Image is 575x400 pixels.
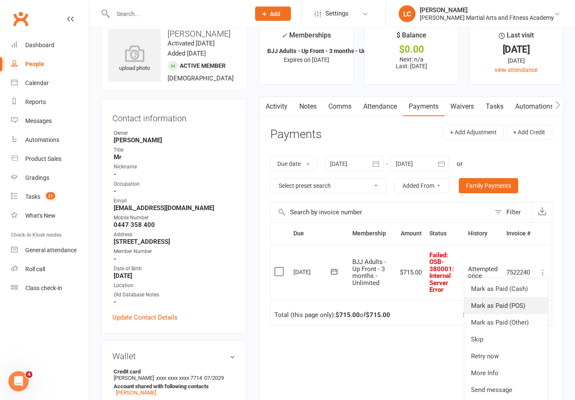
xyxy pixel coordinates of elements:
[11,206,89,225] a: What's New
[114,272,235,280] strong: [DATE]
[490,203,532,223] button: Filter
[114,171,235,179] strong: -
[335,312,360,319] strong: $715.00
[114,147,235,155] div: Title
[464,382,548,399] a: Send message
[11,168,89,187] a: Gradings
[503,223,534,245] th: Invoice #
[112,368,235,397] li: [PERSON_NAME]
[114,282,235,290] div: Location
[25,42,54,48] div: Dashboard
[25,193,40,200] div: Tasks
[274,312,390,319] div: Total (this page only): of
[293,266,332,279] div: [DATE]
[270,128,322,141] h3: Payments
[25,174,49,181] div: Gradings
[11,260,89,279] a: Roll call
[25,212,56,219] div: What's New
[114,221,235,229] strong: 0447 358 400
[114,299,235,306] strong: -
[168,40,215,48] time: Activated [DATE]
[284,57,329,64] span: Expires on [DATE]
[25,136,59,143] div: Automations
[11,112,89,131] a: Messages
[112,313,178,323] a: Update Contact Details
[506,125,552,140] button: + Add Credit
[396,223,426,245] th: Amount
[114,265,235,273] div: Date of Birth
[282,30,331,46] div: Memberships
[464,331,548,348] a: Skip
[468,266,498,280] span: Attempted once
[108,45,161,73] div: upload photo
[445,97,480,117] a: Waivers
[366,312,390,319] strong: $715.00
[396,245,426,301] td: $715.00
[477,56,555,66] div: [DATE]
[114,214,235,222] div: Mobile Number
[114,238,235,246] strong: [STREET_ADDRESS]
[11,55,89,74] a: People
[25,285,62,291] div: Class check-in
[464,223,503,245] th: History
[270,11,280,17] span: Add
[352,259,386,287] span: BJJ Adults - Up Front - 3 months - Unlimited
[255,7,291,21] button: Add
[25,117,52,124] div: Messages
[267,48,383,55] strong: BJJ Adults - Up Front - 3 months - Unlimit...
[112,111,235,123] h3: Contact information
[290,223,349,245] th: Due
[11,149,89,168] a: Product Sales
[114,197,235,205] div: Email
[325,4,349,23] span: Settings
[114,369,231,375] strong: Credit card
[399,5,415,22] div: LC
[11,279,89,298] a: Class kiosk mode
[180,63,226,69] span: Active member
[459,179,518,194] a: Family Payments
[463,312,538,319] div: Showing of payments
[114,291,235,299] div: Old Database Notes
[11,93,89,112] a: Reports
[464,315,548,331] a: Mark as Paid (Other)
[282,32,287,40] i: ✓
[464,365,548,382] a: More Info
[420,6,554,14] div: [PERSON_NAME]
[426,223,464,245] th: Status
[25,80,49,86] div: Calendar
[114,137,235,144] strong: [PERSON_NAME]
[156,375,202,381] span: xxxx xxxx xxxx 7714
[403,97,445,117] a: Payments
[11,187,89,206] a: Tasks 21
[260,97,293,117] a: Activity
[464,298,548,315] a: Mark as Paid (POS)
[25,99,46,105] div: Reports
[464,348,548,365] a: Retry now
[397,30,426,45] div: $ Balance
[503,245,534,301] td: 7522240
[11,131,89,149] a: Automations
[372,56,450,70] p: Next: n/a Last: [DATE]
[10,8,31,29] a: Clubworx
[204,375,224,381] span: 07/2029
[25,266,45,272] div: Roll call
[25,61,44,67] div: People
[506,208,521,218] div: Filter
[25,247,77,253] div: General attendance
[11,36,89,55] a: Dashboard
[357,97,403,117] a: Attendance
[114,384,231,390] strong: Account shared with following contacts
[168,75,234,83] span: [DEMOGRAPHIC_DATA]
[270,157,317,172] button: Due date
[464,281,548,298] a: Mark as Paid (Cash)
[114,154,235,161] strong: Mr
[11,74,89,93] a: Calendar
[322,97,357,117] a: Comms
[110,8,244,20] input: Search...
[271,203,490,223] input: Search by invoice number
[114,181,235,189] div: Occupation
[499,30,534,45] div: Last visit
[114,188,235,195] strong: -
[11,241,89,260] a: General attendance kiosk mode
[477,45,555,54] div: [DATE]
